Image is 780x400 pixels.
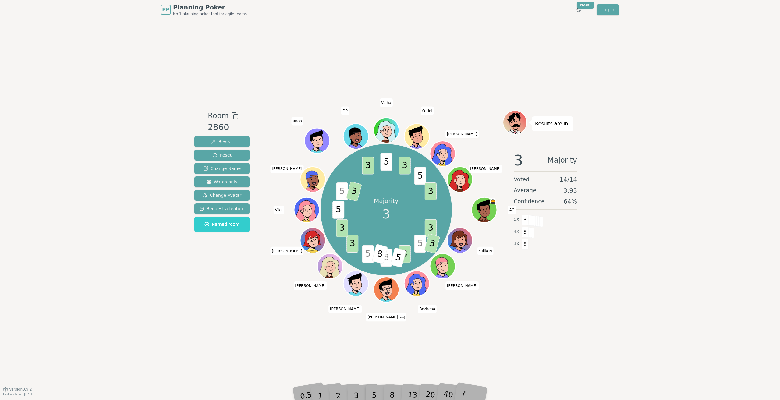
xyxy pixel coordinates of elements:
[490,198,496,204] span: AC is the host
[3,393,34,396] span: Last updated: [DATE]
[341,106,349,115] span: Click to change your name
[514,175,530,184] span: Voted
[577,2,594,9] div: New!
[469,165,502,173] span: Click to change your name
[374,278,398,301] button: Click to change your avatar
[203,192,242,198] span: Change Avatar
[445,281,479,290] span: Click to change your name
[372,244,388,264] span: 8
[563,186,577,195] span: 3.93
[207,179,238,185] span: Watch only
[399,157,410,175] span: 3
[477,246,494,255] span: Click to change your name
[336,219,348,237] span: 3
[564,197,577,206] span: 64 %
[270,165,304,173] span: Click to change your name
[3,387,32,392] button: Version0.9.2
[418,305,437,313] span: Click to change your name
[514,216,519,223] span: 9 x
[270,246,304,255] span: Click to change your name
[208,110,229,121] span: Room
[573,4,584,15] button: New!
[514,240,519,247] span: 1 x
[514,197,544,206] span: Confidence
[514,186,536,195] span: Average
[380,153,392,171] span: 5
[162,6,169,13] span: PP
[424,219,436,237] span: 3
[194,203,250,214] button: Request a feature
[548,153,577,168] span: Majority
[203,165,241,172] span: Change Name
[332,201,344,219] span: 5
[535,119,570,128] p: Results are in!
[328,305,362,313] span: Click to change your name
[212,152,232,158] span: Reset
[508,206,516,214] span: Click to change your name
[380,249,392,267] span: 8
[194,217,250,232] button: Named room
[366,313,406,321] span: Click to change your name
[362,157,374,175] span: 3
[380,98,393,107] span: Click to change your name
[274,206,284,214] span: Click to change your name
[414,235,426,253] span: 5
[294,281,327,290] span: Click to change your name
[399,245,410,263] span: 3
[597,4,619,15] a: Log in
[514,153,523,168] span: 3
[194,190,250,201] button: Change Avatar
[522,239,529,250] span: 8
[161,3,247,16] a: PPPlanning PokerNo.1 planning poker tool for agile teams
[336,182,348,200] span: 5
[522,227,529,237] span: 5
[9,387,32,392] span: Version 0.9.2
[414,167,426,185] span: 5
[194,163,250,174] button: Change Name
[424,182,436,200] span: 3
[559,175,577,184] span: 14 / 14
[382,205,390,223] span: 3
[194,176,250,187] button: Watch only
[173,12,247,16] span: No.1 planning poker tool for agile teams
[204,221,239,227] span: Named room
[346,181,362,202] span: 3
[362,245,374,263] span: 5
[199,206,245,212] span: Request a feature
[445,129,479,138] span: Click to change your name
[424,233,440,254] span: 3
[374,196,399,205] p: Majority
[173,3,247,12] span: Planning Poker
[211,139,233,145] span: Reveal
[390,247,406,268] span: 5
[514,228,519,235] span: 4 x
[346,235,358,253] span: 3
[421,106,434,115] span: Click to change your name
[208,121,238,134] div: 2860
[291,117,303,125] span: Click to change your name
[398,316,405,319] span: (you)
[194,150,250,161] button: Reset
[522,215,529,225] span: 3
[194,136,250,147] button: Reveal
